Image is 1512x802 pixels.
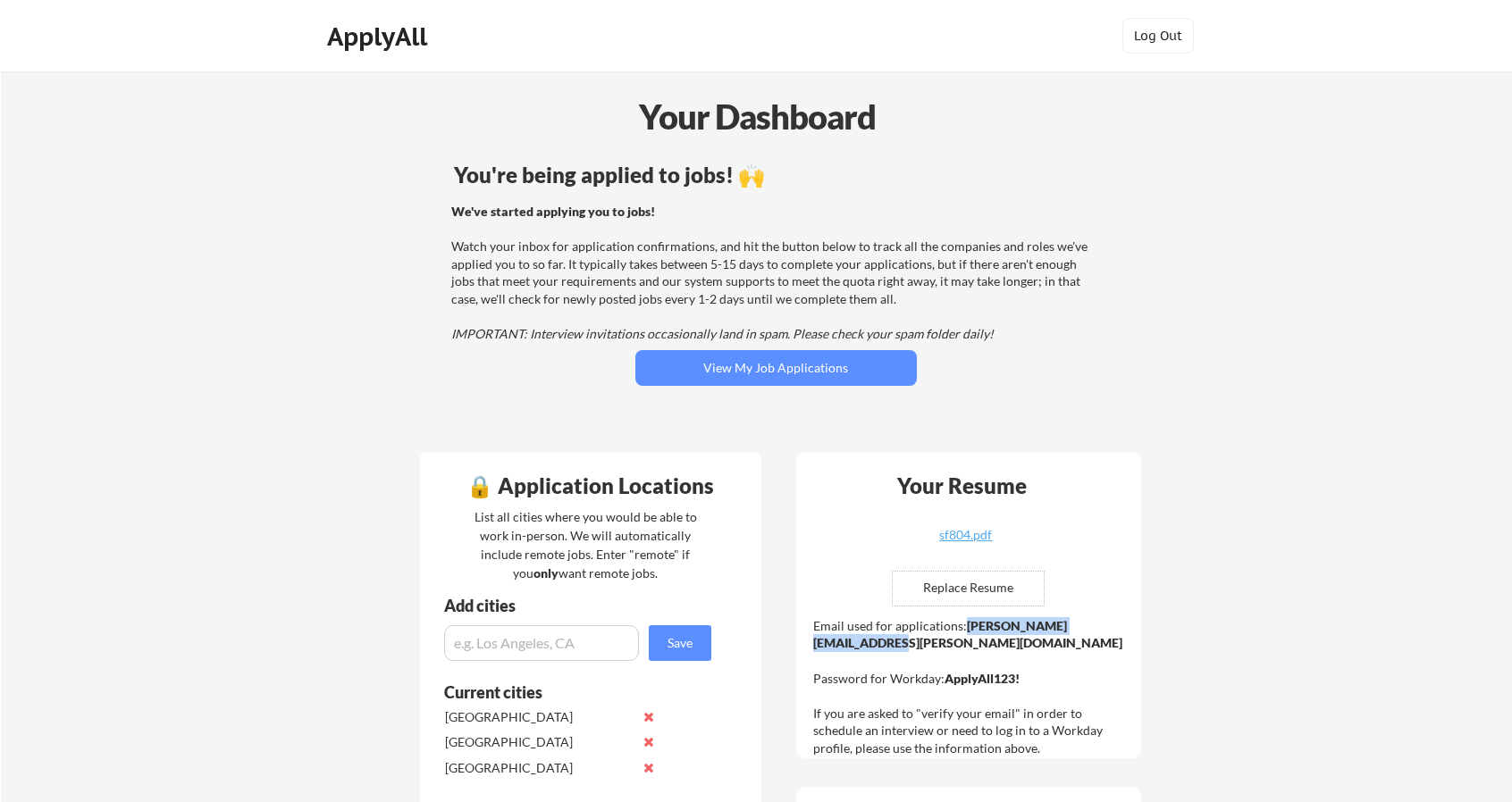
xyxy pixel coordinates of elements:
[945,671,1020,686] strong: ApplyAll123!
[454,164,1098,186] div: You're being applied to jobs! 🙌
[533,565,559,581] strong: only
[451,326,994,341] em: IMPORTANT: Interview invitations occasionally land in spam. Please check your spam folder daily!
[649,625,711,661] button: Save
[424,475,757,497] div: 🔒 Application Locations
[444,684,692,700] div: Current cities
[860,529,1072,541] div: sf804.pdf
[451,204,655,219] strong: We've started applying you to jobs!
[445,759,634,777] div: [GEOGRAPHIC_DATA]
[813,617,1129,757] div: Email used for applications: Password for Workday: If you are asked to "verify your email" in ord...
[445,733,634,751] div: [GEOGRAPHIC_DATA]
[445,708,634,726] div: [GEOGRAPHIC_DATA]
[1122,18,1194,54] button: Log Out
[444,625,639,661] input: e.g. Los Angeles, CA
[444,597,716,614] div: Add cities
[327,21,433,52] div: ApplyAll
[463,507,709,582] div: List all cities where you would be able to work in-person. We will automatically include remote j...
[874,475,1051,497] div: Your Resume
[2,91,1512,142] div: Your Dashboard
[813,618,1122,651] strong: [PERSON_NAME][EMAIL_ADDRESS][PERSON_NAME][DOMAIN_NAME]
[451,203,1096,343] div: Watch your inbox for application confirmations, and hit the button below to track all the compani...
[860,529,1072,556] a: sf804.pdf
[635,350,917,386] button: View My Job Applications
